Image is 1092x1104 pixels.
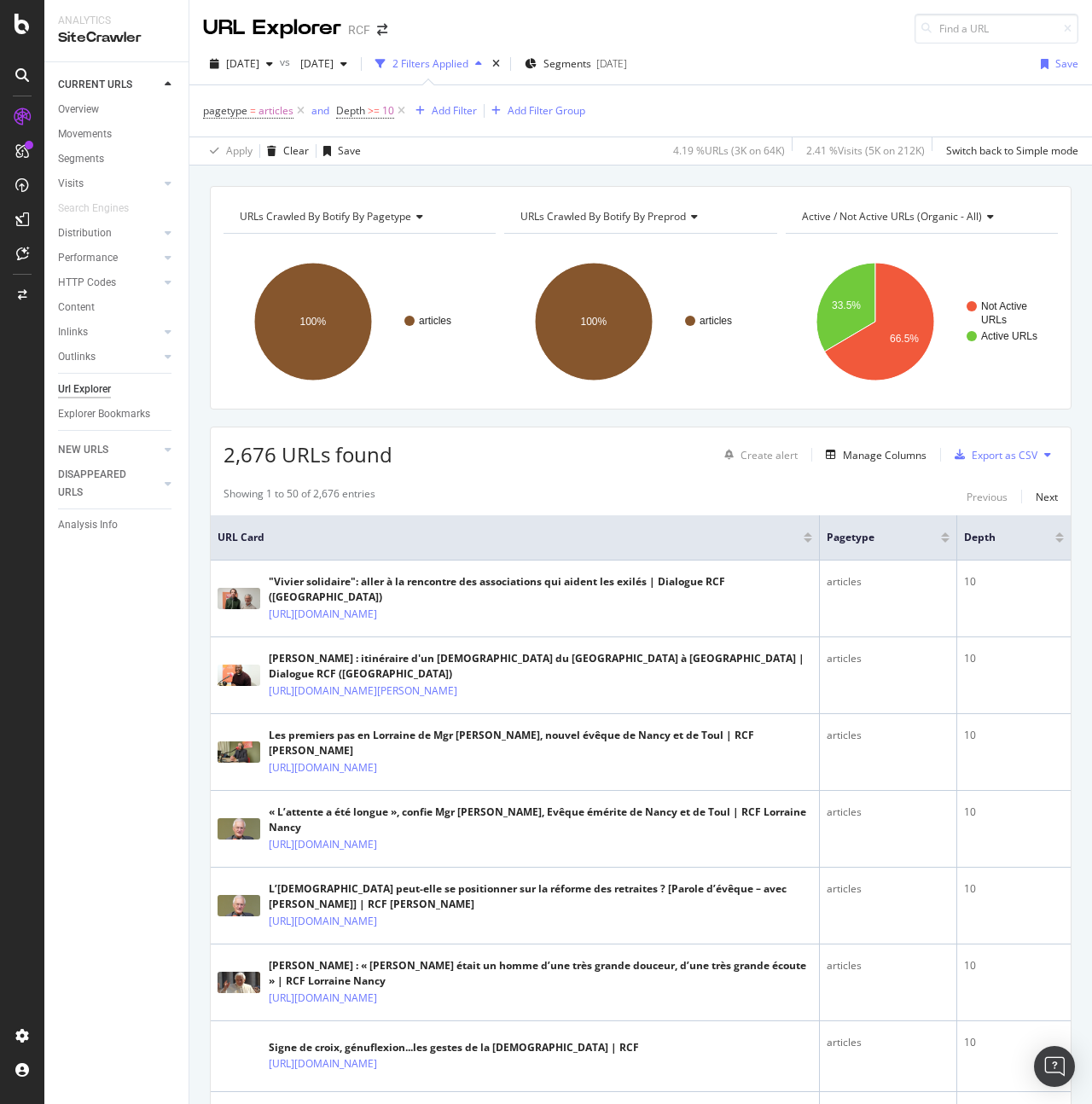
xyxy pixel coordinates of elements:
button: Switch back to Simple mode [939,137,1078,165]
a: Performance [58,249,160,267]
button: Save [1034,50,1078,78]
a: Inlinks [58,323,160,341]
a: Overview [58,101,177,119]
div: Add Filter [432,103,477,118]
a: DISAPPEARED URLS [58,466,160,502]
div: Clear [283,143,309,158]
h4: URLs Crawled By Botify By pagetype [236,203,480,230]
text: 66.5% [890,333,919,345]
div: Showing 1 to 50 of 2,676 entries [224,486,375,507]
span: pagetype [203,103,247,118]
div: 10 [964,881,1064,897]
button: Next [1036,486,1058,507]
a: [URL][DOMAIN_NAME][PERSON_NAME] [269,683,457,700]
div: Switch back to Simple mode [946,143,1078,158]
a: Search Engines [58,200,146,218]
div: RCF [348,21,370,38]
div: Search Engines [58,200,129,218]
div: 2.41 % Visits ( 5K on 212K ) [806,143,925,158]
img: main image [218,665,260,686]
button: Add Filter Group [485,101,585,121]
div: 10 [964,728,1064,743]
button: and [311,102,329,119]
div: Outlinks [58,348,96,366]
a: Explorer Bookmarks [58,405,177,423]
div: arrow-right-arrow-left [377,24,387,36]
img: main image [218,818,260,840]
a: Analysis Info [58,516,177,534]
div: [DATE] [596,56,627,71]
div: Create alert [741,448,798,462]
div: HTTP Codes [58,274,116,292]
span: 2025 Sep. 24th [226,56,259,71]
div: CURRENT URLS [58,76,132,94]
a: [URL][DOMAIN_NAME] [269,990,377,1007]
div: Performance [58,249,118,267]
text: Not Active [981,300,1027,312]
div: Manage Columns [843,448,926,462]
text: 100% [581,316,607,328]
span: 2025 Sep. 6th [293,56,334,71]
a: Movements [58,125,177,143]
a: Outlinks [58,348,160,366]
div: "Vivier solidaire": aller à la rencontre des associations qui aident les exilés | Dialogue RCF ([... [269,574,812,605]
div: Analysis Info [58,516,118,534]
div: Les premiers pas en Lorraine de Mgr [PERSON_NAME], nouvel évêque de Nancy et de Toul | RCF [PERSO... [269,728,812,758]
a: Visits [58,175,160,193]
div: Save [338,143,361,158]
div: Distribution [58,224,112,242]
text: Active URLs [981,330,1037,342]
button: [DATE] [203,50,280,78]
div: 10 [964,651,1064,666]
div: Inlinks [58,323,88,341]
a: [URL][DOMAIN_NAME] [269,913,377,930]
div: and [311,103,329,118]
h4: URLs Crawled By Botify By preprod [517,203,761,230]
img: main image [218,972,260,993]
div: URL Explorer [203,14,341,43]
a: Url Explorer [58,381,177,398]
button: Add Filter [409,101,477,121]
h4: Active / Not Active URLs [799,203,1043,230]
div: articles [827,574,950,590]
div: DISAPPEARED URLS [58,466,144,502]
div: [PERSON_NAME] : itinéraire d'un [DEMOGRAPHIC_DATA] du [GEOGRAPHIC_DATA] à [GEOGRAPHIC_DATA] | Dia... [269,651,812,682]
a: HTTP Codes [58,274,160,292]
svg: A chart. [224,247,496,396]
div: SiteCrawler [58,28,175,48]
div: Analytics [58,14,175,28]
span: Active / Not Active URLs (organic - all) [802,209,982,224]
img: main image [218,741,260,763]
button: Previous [967,486,1008,507]
span: vs [280,55,293,69]
button: [DATE] [293,50,354,78]
div: articles [827,881,950,897]
span: Depth [336,103,365,118]
div: NEW URLS [58,441,108,459]
div: Content [58,299,95,317]
button: 2 Filters Applied [369,50,489,78]
button: Export as CSV [948,441,1037,468]
a: CURRENT URLS [58,76,160,94]
div: A chart. [786,247,1058,396]
text: 100% [300,316,327,328]
span: URLs Crawled By Botify By preprod [520,209,686,224]
span: 2,676 URLs found [224,440,392,468]
div: [PERSON_NAME] : « [PERSON_NAME] était un homme d’une très grande douceur, d’une très grande écout... [269,958,812,989]
div: « L’attente a été longue », confie Mgr [PERSON_NAME], Evêque émérite de Nancy et de Toul | RCF Lo... [269,805,812,835]
a: [URL][DOMAIN_NAME] [269,1055,377,1072]
div: Add Filter Group [508,103,585,118]
span: 10 [382,99,394,123]
text: articles [700,315,732,327]
div: articles [827,651,950,666]
div: Signe de croix, génuflexion...les gestes de la [DEMOGRAPHIC_DATA] | RCF [269,1040,639,1055]
img: main image [218,895,260,916]
div: 10 [964,805,1064,820]
div: L’[DEMOGRAPHIC_DATA] peut-elle se positionner sur la réforme des retraites ? [Parole d’évêque – a... [269,881,812,912]
a: Content [58,299,177,317]
div: Overview [58,101,99,119]
div: times [489,55,503,73]
span: articles [258,99,293,123]
button: Manage Columns [819,445,926,465]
